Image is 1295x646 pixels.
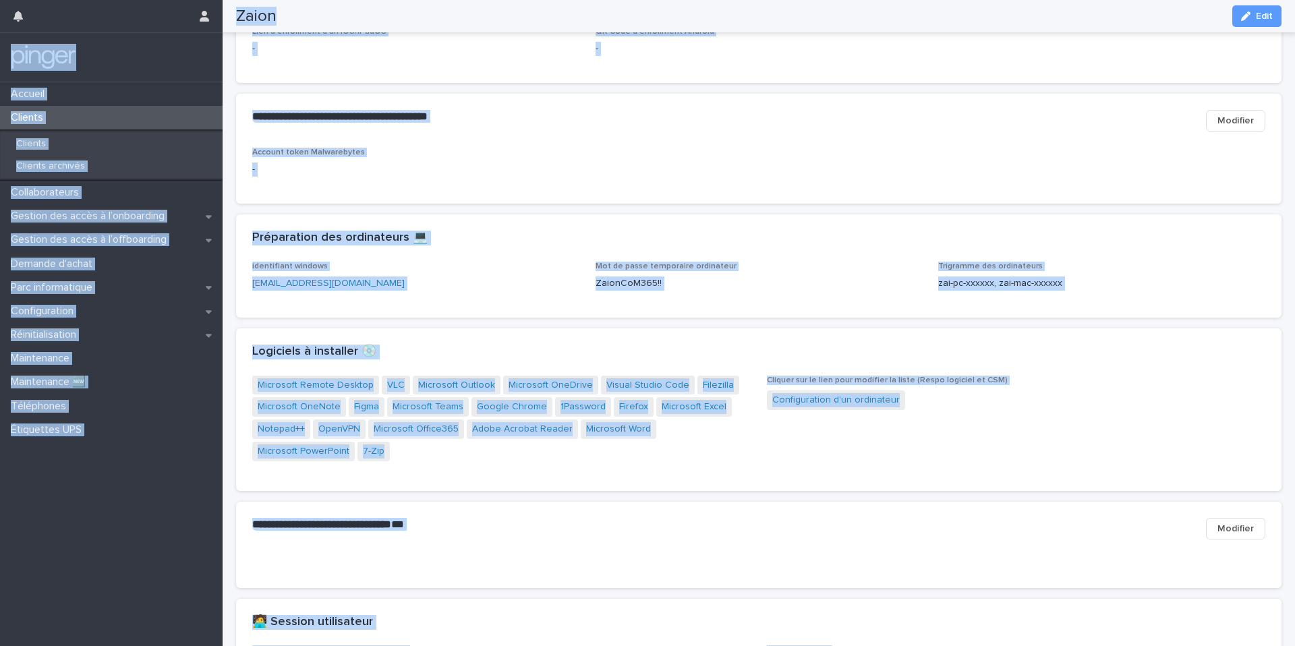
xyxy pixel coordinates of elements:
a: Microsoft Remote Desktop [258,378,374,392]
p: - [252,163,579,177]
p: Étiquettes UPS [5,423,92,436]
span: QR Code d'enrollment Android [596,28,714,36]
p: Gestion des accès à l’offboarding [5,233,177,246]
span: Lien d'enrollment d'un iOS/iPadOS [252,28,386,36]
p: Maintenance 🆕 [5,376,96,388]
a: OpenVPN [318,422,360,436]
h2: Logiciels à installer 💿​ [252,345,376,359]
p: Accueil [5,88,55,100]
p: Collaborateurs [5,186,90,199]
img: mTgBEunGTSyRkCgitkcU [11,44,76,71]
a: Microsoft PowerPoint [258,444,349,459]
p: - [252,42,579,56]
p: Demande d'achat [5,258,103,270]
a: Microsoft Teams [393,400,463,414]
span: Trigramme des ordinateurs [938,262,1043,270]
a: 7-Zip [363,444,384,459]
a: [EMAIL_ADDRESS][DOMAIN_NAME] [252,278,405,288]
p: - [596,42,923,56]
a: Filezilla [703,378,734,392]
a: Configuration d'un ordinateur [772,393,900,407]
a: VLC [387,378,405,392]
a: Firefox [619,400,648,414]
a: Figma [354,400,379,414]
span: Modifier [1217,522,1254,535]
button: Modifier [1206,110,1265,131]
a: Visual Studio Code [606,378,689,392]
p: Réinitialisation [5,328,87,341]
a: Microsoft OneDrive [509,378,593,392]
a: 1Password [560,400,606,414]
p: Maintenance [5,352,80,365]
p: Clients [5,138,57,150]
button: Modifier [1206,518,1265,539]
h2: Zaion [236,7,277,26]
span: Account token Malwarebytes [252,148,365,156]
h2: Préparation des ordinateurs 💻 [252,231,428,245]
span: Modifier [1217,114,1254,127]
a: Google Chrome [477,400,547,414]
p: Parc informatique [5,281,103,294]
p: Clients archivés [5,160,96,172]
span: identifiant windows [252,262,328,270]
p: ZaionCoM365!! [596,276,923,291]
span: Mot de passe temporaire ordinateur [596,262,737,270]
a: Microsoft OneNote [258,400,341,414]
a: Microsoft Outlook [418,378,495,392]
span: Edit [1256,11,1273,21]
a: Microsoft Word [586,422,651,436]
a: Microsoft Excel [662,400,726,414]
a: Microsoft Office365 [374,422,459,436]
p: zai-pc-xxxxxx, zai-mac-xxxxxx [938,276,1265,291]
p: Clients [5,111,54,124]
a: Notepad++ [258,422,305,436]
button: Edit [1232,5,1282,27]
h2: 🧑‍💻 Session utilisateur [252,615,373,630]
a: Adobe Acrobat Reader [472,422,573,436]
p: Gestion des accès à l’onboarding [5,210,175,223]
p: Configuration [5,305,84,318]
span: Cliquer sur le lien pour modifier la liste (Respo logiciel et CSM) [767,376,1008,384]
p: Téléphones [5,400,77,413]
